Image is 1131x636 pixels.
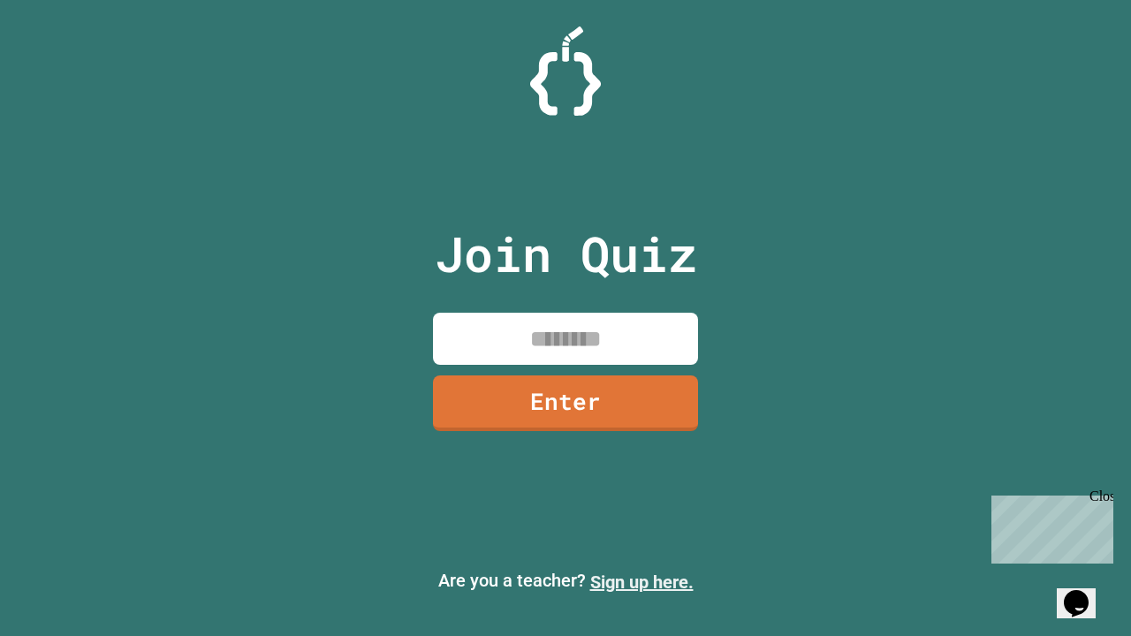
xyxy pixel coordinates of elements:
a: Enter [433,375,698,431]
div: Chat with us now!Close [7,7,122,112]
p: Are you a teacher? [14,567,1117,595]
img: Logo.svg [530,26,601,116]
iframe: chat widget [984,488,1113,564]
iframe: chat widget [1057,565,1113,618]
p: Join Quiz [435,217,697,291]
a: Sign up here. [590,572,694,593]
